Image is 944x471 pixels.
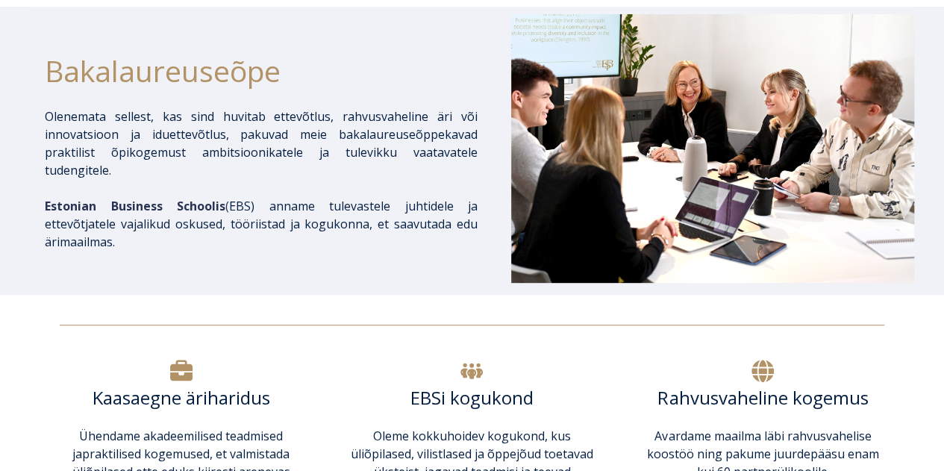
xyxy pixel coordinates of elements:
span: Ühendame akadeemilised teadmised ja [72,428,283,462]
p: EBS) anname tulevastele juhtidele ja ettevõtjatele vajalikud oskused, tööriistad ja kogukonna, et... [45,197,478,251]
span: Estonian Business Schoolis [45,198,225,214]
img: Bakalaureusetudengid [511,14,914,283]
p: Olenemata sellest, kas sind huvitab ettevõtlus, rahvusvaheline äri või innovatsioon ja iduettevõt... [45,107,478,179]
h6: EBSi kogukond [351,387,593,409]
h6: Kaasaegne äriharidus [60,387,302,409]
h1: Bakalaureuseõpe [45,49,478,93]
span: ( [45,198,229,214]
h6: Rahvusvaheline kogemus [642,387,884,409]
